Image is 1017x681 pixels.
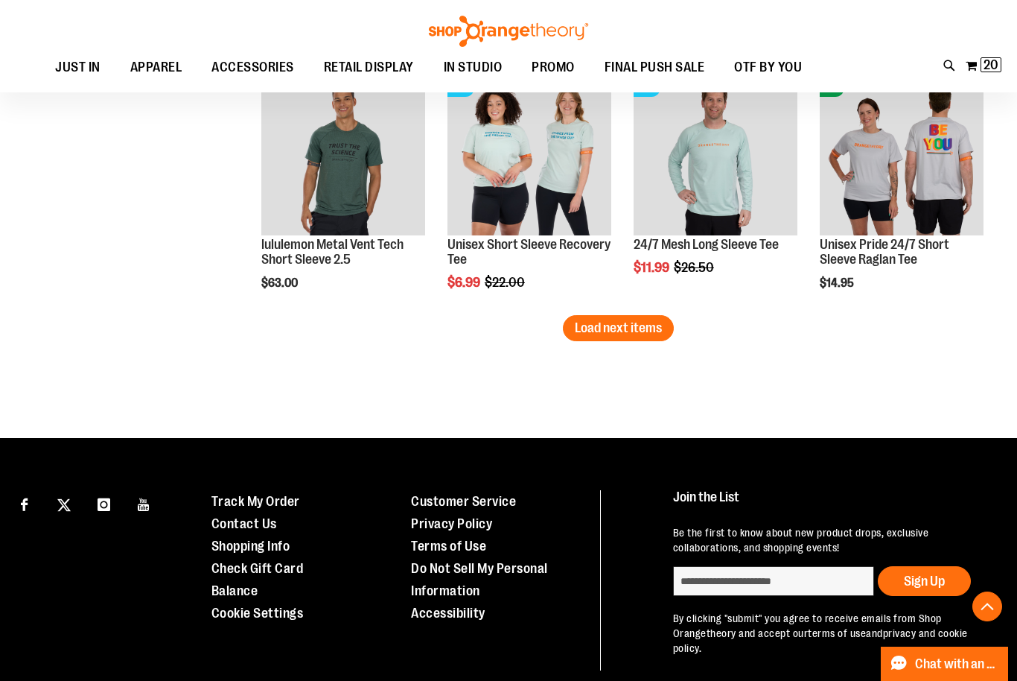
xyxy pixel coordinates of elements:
a: Unisex Short Sleeve Recovery Tee [447,237,610,267]
div: product [254,64,433,328]
span: APPAREL [130,51,182,84]
a: Main of 2024 AUGUST Unisex Short Sleeve Recovery TeeSALE [447,72,611,238]
img: Main of 2024 AUGUST Unisex Short Sleeve Recovery Tee [447,72,611,235]
a: lululemon Metal Vent Tech Short Sleeve 2.5 [261,237,404,267]
a: Check Gift Card Balance [211,561,304,598]
h4: Join the List [673,490,989,518]
span: IN STUDIO [444,51,503,84]
p: Be the first to know about new product drops, exclusive collaborations, and shopping events! [673,525,989,555]
a: Main Image of 1457095SALE [634,72,797,238]
p: By clicking "submit" you agree to receive emails from Shop Orangetheory and accept our and [673,611,989,656]
img: Twitter [57,498,71,512]
span: $26.50 [674,260,716,275]
a: Main view of 2024 October lululemon Metal Vent Tech SS [261,72,425,238]
a: Cookie Settings [211,606,304,621]
a: Shopping Info [211,539,290,554]
a: terms of use [808,627,866,639]
span: $14.95 [820,276,856,290]
span: JUST IN [55,51,101,84]
a: Unisex Pride 24/7 Short Sleeve Raglan Tee [820,237,949,267]
span: Load next items [575,320,662,335]
span: $63.00 [261,276,300,290]
img: Shop Orangetheory [427,16,590,47]
span: 20 [983,57,998,72]
button: Back To Top [972,592,1002,621]
button: Sign Up [878,566,971,596]
div: product [626,64,805,313]
a: Customer Service [411,494,516,509]
a: Visit our Facebook page [11,490,37,516]
button: Load next items [563,315,674,341]
span: Sign Up [904,574,945,589]
a: Contact Us [211,516,277,531]
a: Do Not Sell My Personal Information [411,561,548,598]
a: Track My Order [211,494,300,509]
button: Chat with an Expert [881,647,1009,681]
span: RETAIL DISPLAY [324,51,414,84]
span: OTF BY YOU [734,51,802,84]
img: Main view of 2024 October lululemon Metal Vent Tech SS [261,72,425,235]
img: Unisex Pride 24/7 Short Sleeve Raglan Tee [820,72,983,235]
a: Visit our X page [51,490,77,516]
a: Unisex Pride 24/7 Short Sleeve Raglan TeeNEW [820,72,983,238]
span: ACCESSORIES [211,51,294,84]
span: PROMO [532,51,575,84]
div: product [812,64,991,328]
span: $22.00 [485,275,527,290]
a: Visit our Youtube page [131,490,157,516]
a: Accessibility [411,606,485,621]
a: Privacy Policy [411,516,492,531]
span: Chat with an Expert [915,657,999,671]
a: Visit our Instagram page [91,490,117,516]
div: product [440,64,619,328]
span: $6.99 [447,275,482,290]
span: $11.99 [634,260,672,275]
a: Terms of Use [411,539,486,554]
img: Main Image of 1457095 [634,72,797,235]
span: FINAL PUSH SALE [605,51,705,84]
a: 24/7 Mesh Long Sleeve Tee [634,237,779,252]
input: enter email [673,566,874,596]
